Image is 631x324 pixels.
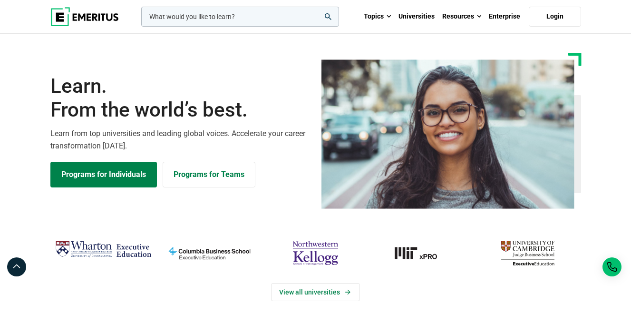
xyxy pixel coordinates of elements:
a: View Universities [271,283,360,301]
img: Learn from the world's best [321,59,574,209]
p: Learn from top universities and leading global voices. Accelerate your career transformation [DATE]. [50,128,310,152]
img: northwestern-kellogg [267,237,364,269]
span: From the world’s best. [50,98,310,122]
a: MIT-xPRO [373,237,470,269]
h1: Learn. [50,74,310,122]
input: woocommerce-product-search-field-0 [141,7,339,27]
a: Explore Programs [50,162,157,187]
a: Explore for Business [163,162,255,187]
img: columbia-business-school [161,237,258,269]
a: Login [529,7,581,27]
img: MIT xPRO [373,237,470,269]
img: Wharton Executive Education [55,237,152,261]
img: cambridge-judge-business-school [479,237,576,269]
